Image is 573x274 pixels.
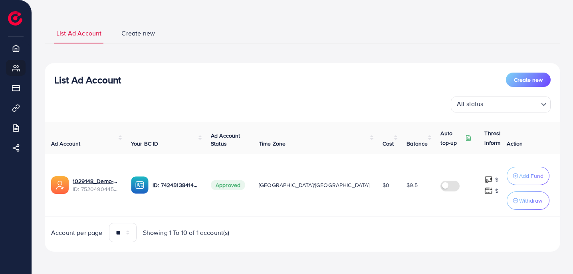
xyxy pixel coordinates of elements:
span: Your BC ID [131,140,159,148]
p: $ --- [495,186,505,195]
span: Ad Account [51,140,81,148]
span: $0 [383,181,389,189]
span: Account per page [51,228,103,237]
p: Threshold information [484,128,523,148]
span: Time Zone [259,140,286,148]
h3: List Ad Account [54,74,121,86]
p: Withdraw [519,196,542,205]
img: top-up amount [484,187,493,195]
img: top-up amount [484,175,493,184]
div: <span class='underline'>1029148_Demo-SWSD_1751000925270</span></br>7520490445995081736 [73,177,118,193]
span: [GEOGRAPHIC_DATA]/[GEOGRAPHIC_DATA] [259,181,370,189]
p: ID: 7424513841444454416 [153,180,198,190]
img: logo [8,11,22,26]
p: Auto top-up [440,128,464,148]
span: $9.5 [406,181,418,189]
span: Approved [211,180,245,190]
input: Search for option [486,98,538,110]
span: All status [455,98,485,110]
p: $ --- [495,175,505,184]
span: Showing 1 To 10 of 1 account(s) [143,228,230,237]
button: Withdraw [507,191,549,210]
a: 1029148_Demo-SWSD_1751000925270 [73,177,118,185]
span: Action [507,140,523,148]
span: Ad Account Status [211,132,240,148]
button: Create new [506,73,551,87]
span: List Ad Account [56,29,101,38]
span: ID: 7520490445995081736 [73,185,118,193]
button: Add Fund [507,167,549,185]
img: ic-ads-acc.e4c84228.svg [51,176,69,194]
img: ic-ba-acc.ded83a64.svg [131,176,149,194]
iframe: Chat [539,238,567,268]
p: Add Fund [519,171,543,181]
span: Cost [383,140,394,148]
span: Balance [406,140,428,148]
span: Create new [121,29,155,38]
div: Search for option [451,97,551,112]
span: Create new [514,76,543,84]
